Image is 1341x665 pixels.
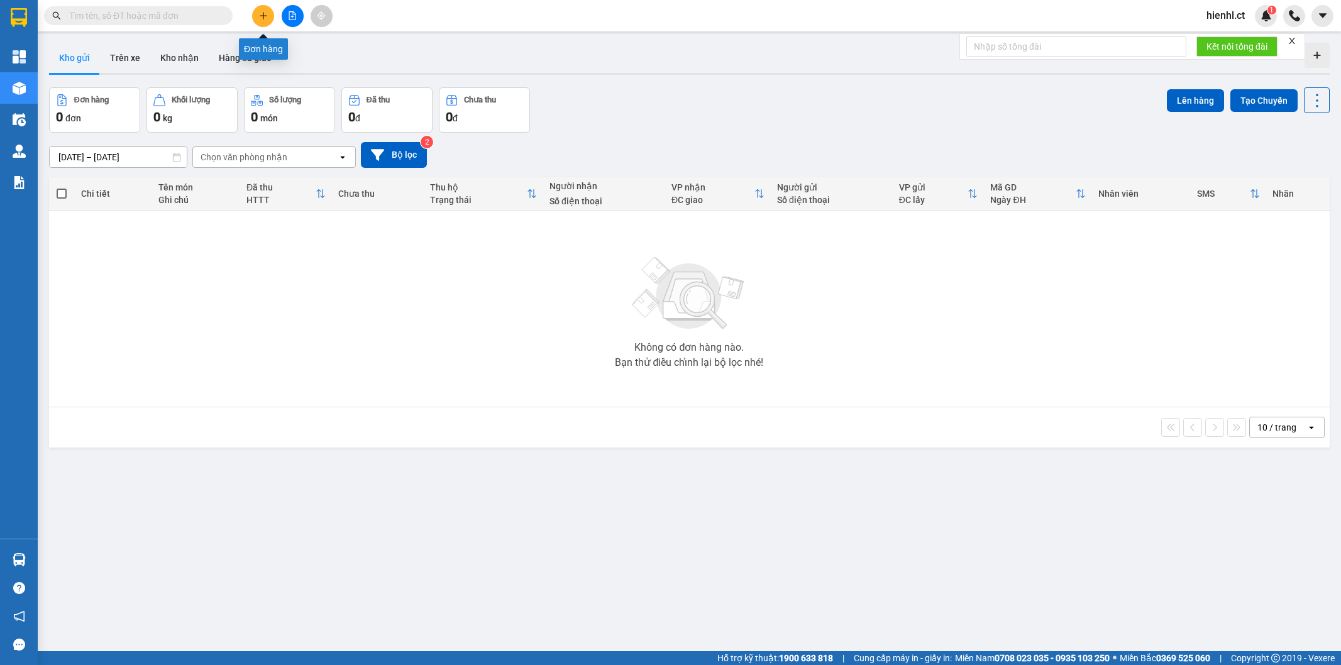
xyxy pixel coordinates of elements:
th: Toggle SortBy [893,177,985,211]
button: Trên xe [100,43,150,73]
span: copyright [1271,654,1280,662]
div: Đơn hàng [74,96,109,104]
span: 0 [446,109,453,124]
button: Kho gửi [49,43,100,73]
img: warehouse-icon [13,82,26,95]
span: đ [453,113,458,123]
span: | [1220,651,1222,665]
input: Nhập số tổng đài [966,36,1186,57]
div: Không có đơn hàng nào. [634,343,744,353]
div: Chi tiết [81,189,146,199]
div: VP nhận [671,182,754,192]
svg: open [1306,422,1316,432]
th: Toggle SortBy [665,177,771,211]
div: 10 / trang [1257,421,1296,434]
span: kg [163,113,172,123]
img: icon-new-feature [1261,10,1272,21]
span: Miền Bắc [1120,651,1210,665]
div: Số lượng [269,96,301,104]
span: Kết nối tổng đài [1206,40,1267,53]
div: ĐC giao [671,195,754,205]
span: ⚪️ [1113,656,1117,661]
span: question-circle [13,582,25,594]
div: VP gửi [899,182,968,192]
button: plus [252,5,274,27]
div: Số điện thoại [777,195,886,205]
sup: 1 [1267,6,1276,14]
div: Đã thu [246,182,316,192]
div: Chưa thu [464,96,496,104]
span: notification [13,610,25,622]
th: Toggle SortBy [1191,177,1266,211]
div: Mã GD [990,182,1076,192]
div: Khối lượng [172,96,210,104]
span: Cung cấp máy in - giấy in: [854,651,952,665]
button: Đơn hàng0đơn [49,87,140,133]
button: Kho nhận [150,43,209,73]
span: | [842,651,844,665]
span: hienhl.ct [1196,8,1255,23]
button: aim [311,5,333,27]
span: đ [355,113,360,123]
button: caret-down [1311,5,1333,27]
img: solution-icon [13,176,26,189]
div: HTTT [246,195,316,205]
span: 0 [56,109,63,124]
strong: 0369 525 060 [1156,653,1210,663]
div: Số điện thoại [549,196,659,206]
input: Select a date range. [50,147,187,167]
img: svg+xml;base64,PHN2ZyBjbGFzcz0ibGlzdC1wbHVnX19zdmciIHhtbG5zPSJodHRwOi8vd3d3LnczLm9yZy8yMDAwL3N2Zy... [626,250,752,338]
span: đơn [65,113,81,123]
div: SMS [1197,189,1250,199]
div: Thu hộ [430,182,527,192]
span: 0 [153,109,160,124]
div: Ngày ĐH [990,195,1076,205]
span: caret-down [1317,10,1328,21]
button: Hàng đã giao [209,43,282,73]
span: aim [317,11,326,20]
span: Miền Nam [955,651,1110,665]
svg: open [338,152,348,162]
div: Bạn thử điều chỉnh lại bộ lọc nhé! [615,358,763,368]
button: Số lượng0món [244,87,335,133]
span: message [13,639,25,651]
th: Toggle SortBy [424,177,543,211]
button: file-add [282,5,304,27]
div: Tên món [158,182,234,192]
span: Hỗ trợ kỹ thuật: [717,651,833,665]
img: warehouse-icon [13,553,26,566]
div: Ghi chú [158,195,234,205]
div: Chọn văn phòng nhận [201,151,287,163]
strong: 0708 023 035 - 0935 103 250 [995,653,1110,663]
button: Chưa thu0đ [439,87,530,133]
div: ĐC lấy [899,195,968,205]
button: Lên hàng [1167,89,1224,112]
span: món [260,113,278,123]
button: Khối lượng0kg [146,87,238,133]
span: 0 [251,109,258,124]
div: Đã thu [367,96,390,104]
img: warehouse-icon [13,145,26,158]
div: Đơn hàng [239,38,288,60]
span: plus [259,11,268,20]
div: Người nhận [549,181,659,191]
button: Đã thu0đ [341,87,433,133]
button: Bộ lọc [361,142,427,168]
span: file-add [288,11,297,20]
img: phone-icon [1289,10,1300,21]
div: Trạng thái [430,195,527,205]
input: Tìm tên, số ĐT hoặc mã đơn [69,9,218,23]
strong: 1900 633 818 [779,653,833,663]
span: 0 [348,109,355,124]
div: Nhân viên [1098,189,1184,199]
sup: 2 [421,136,433,148]
div: Chưa thu [338,189,417,199]
button: Tạo Chuyến [1230,89,1298,112]
button: Kết nối tổng đài [1196,36,1278,57]
img: dashboard-icon [13,50,26,63]
th: Toggle SortBy [984,177,1092,211]
span: close [1288,36,1296,45]
img: logo-vxr [11,8,27,27]
div: Người gửi [777,182,886,192]
span: 1 [1269,6,1274,14]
